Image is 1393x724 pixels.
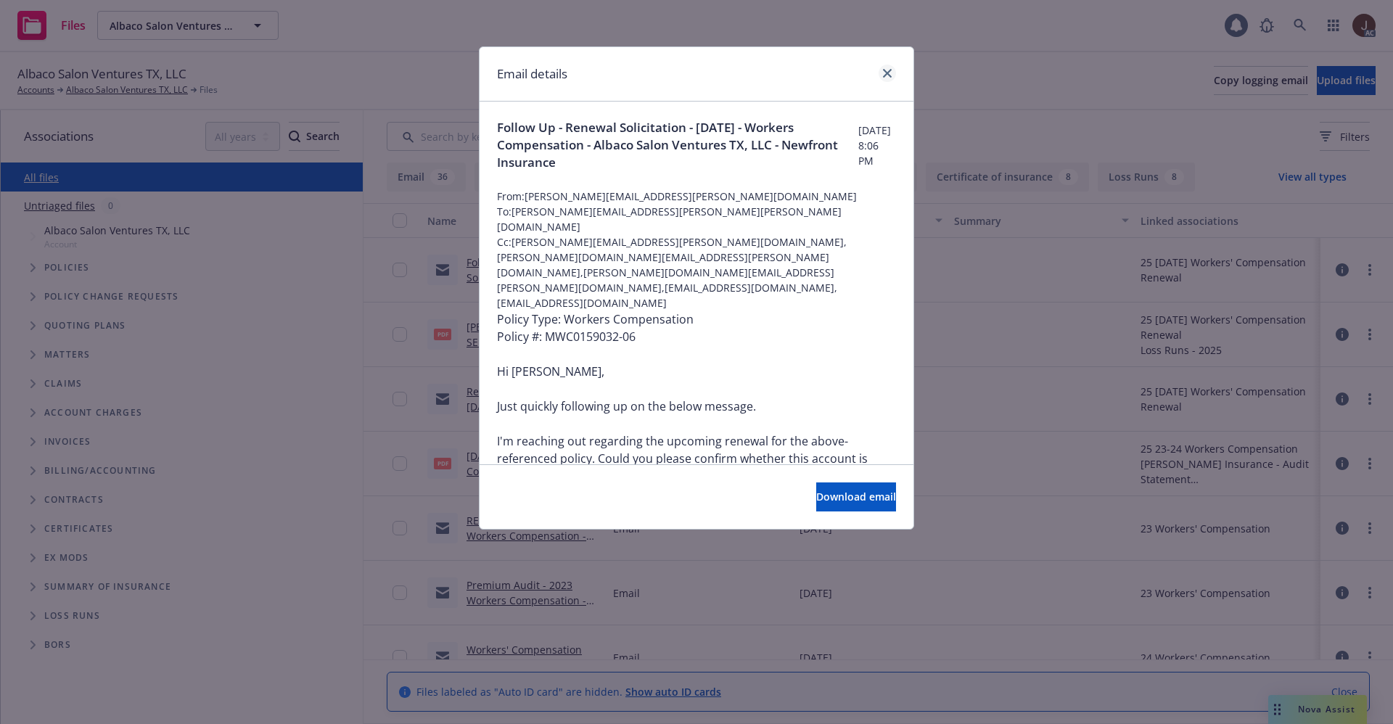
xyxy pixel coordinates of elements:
button: Download email [816,482,896,511]
span: Follow Up - Renewal Solicitation - [DATE] - Workers Compensation - Albaco Salon Ventures TX, LLC ... [497,119,858,171]
span: Download email [816,490,896,503]
span: [DATE] 8:06 PM [858,123,896,168]
h1: Email details [497,65,567,83]
span: Cc: [PERSON_NAME][EMAIL_ADDRESS][PERSON_NAME][DOMAIN_NAME],[PERSON_NAME][DOMAIN_NAME][EMAIL_ADDRE... [497,234,896,310]
span: To: [PERSON_NAME][EMAIL_ADDRESS][PERSON_NAME][PERSON_NAME][DOMAIN_NAME] [497,204,896,234]
span: From: [PERSON_NAME][EMAIL_ADDRESS][PERSON_NAME][DOMAIN_NAME] [497,189,896,204]
a: close [879,65,896,82]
